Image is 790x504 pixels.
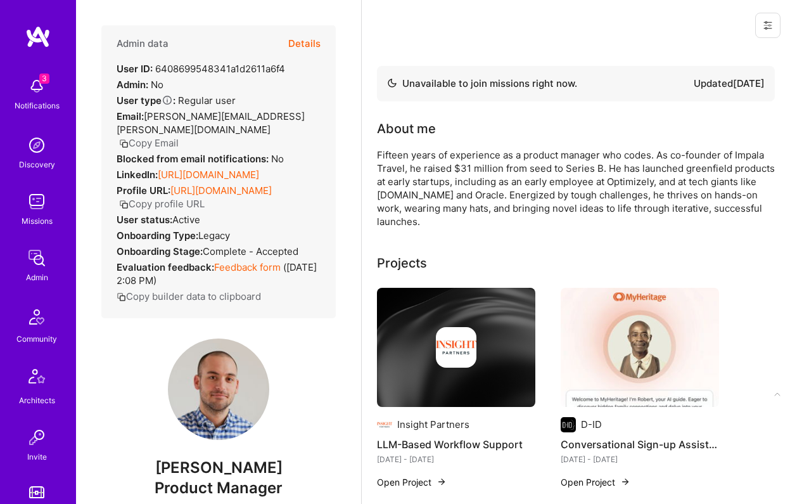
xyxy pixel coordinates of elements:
[581,418,602,431] div: D-ID
[397,418,469,431] div: Insight Partners
[117,94,236,107] div: Regular user
[198,229,230,242] span: legacy
[117,63,153,75] strong: User ID:
[377,148,775,228] div: Fifteen years of experience as a product manager who codes. As co-founder of Impala Travel, he ra...
[387,76,577,91] div: Unavailable to join missions right now.
[117,153,271,165] strong: Blocked from email notifications:
[29,486,44,498] img: tokens
[117,94,175,107] strong: User type :
[117,110,305,136] span: [PERSON_NAME][EMAIL_ADDRESS][PERSON_NAME][DOMAIN_NAME]
[158,169,259,181] a: [URL][DOMAIN_NAME]
[16,332,57,346] div: Community
[39,74,49,84] span: 3
[101,458,336,477] span: [PERSON_NAME]
[119,139,129,148] i: icon Copy
[620,477,630,487] img: arrow-right
[19,158,55,171] div: Discovery
[387,78,397,88] img: Availability
[117,62,285,75] div: 6408699548341a1d2611a6f4
[24,245,49,271] img: admin teamwork
[288,25,321,62] button: Details
[119,197,205,210] button: Copy profile URL
[22,302,52,332] img: Community
[168,339,269,440] img: User Avatar
[561,436,719,453] h4: Conversational Sign-up Assistant
[119,136,179,150] button: Copy Email
[561,288,719,407] img: Conversational Sign-up Assistant
[117,214,172,226] strong: User status:
[119,200,129,209] i: icon Copy
[117,78,163,91] div: No
[24,425,49,450] img: Invite
[25,25,51,48] img: logo
[162,94,173,106] i: Help
[117,245,203,257] strong: Onboarding Stage:
[117,261,321,287] div: ( [DATE] 2:08 PM )
[561,475,630,489] button: Open Project
[117,229,198,242] strong: Onboarding Type:
[561,417,576,432] img: Company logo
[561,453,719,466] div: [DATE] - [DATE]
[172,214,200,226] span: Active
[22,363,52,394] img: Architects
[117,290,261,303] button: Copy builder data to clipboard
[377,436,535,453] h4: LLM-Based Workflow Support
[27,450,47,463] div: Invite
[436,477,447,487] img: arrow-right
[19,394,55,407] div: Architects
[377,288,535,407] img: cover
[117,169,158,181] strong: LinkedIn:
[117,79,148,91] strong: Admin:
[26,271,48,284] div: Admin
[24,132,49,158] img: discovery
[24,74,49,99] img: bell
[117,110,144,122] strong: Email:
[214,261,281,273] a: Feedback form
[377,119,436,138] div: About me
[22,214,53,228] div: Missions
[117,152,284,165] div: No
[377,417,392,432] img: Company logo
[203,245,298,257] span: Complete - Accepted
[436,327,476,368] img: Company logo
[694,76,765,91] div: Updated [DATE]
[377,475,447,489] button: Open Project
[377,254,427,273] div: Projects
[155,479,283,497] span: Product Manager
[117,184,170,197] strong: Profile URL:
[117,38,169,49] h4: Admin data
[377,453,535,466] div: [DATE] - [DATE]
[15,99,60,112] div: Notifications
[24,189,49,214] img: teamwork
[170,184,272,197] a: [URL][DOMAIN_NAME]
[117,292,126,302] i: icon Copy
[117,261,214,273] strong: Evaluation feedback:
